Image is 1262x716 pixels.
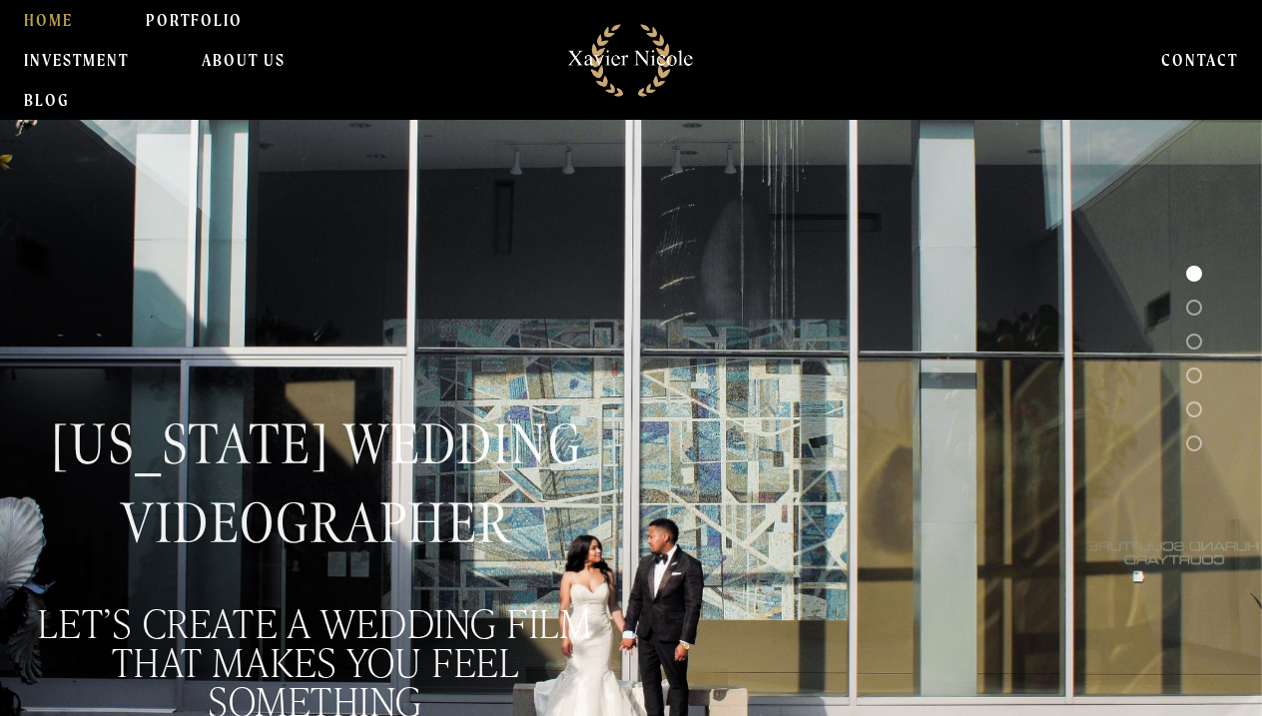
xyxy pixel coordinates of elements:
[202,40,286,80] a: About Us
[24,80,69,120] a: BLOG
[556,13,705,108] img: Michigan Wedding Videographers | Detroit Cinematic Wedding Films By Xavier Nicole
[24,40,129,80] a: INVESTMENT
[1161,40,1238,80] a: CONTACT
[17,405,614,564] h1: [US_STATE] WEDDING VIDEOGRAPHER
